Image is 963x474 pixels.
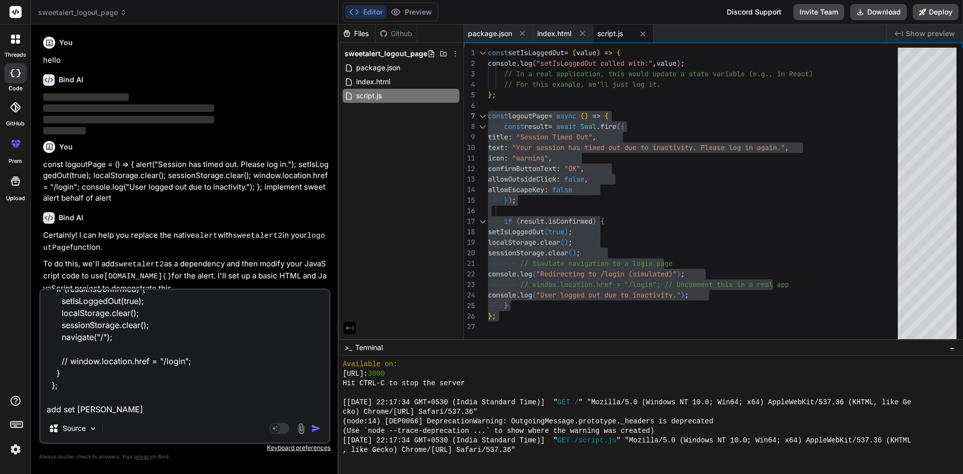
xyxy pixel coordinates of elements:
[520,290,532,299] span: log
[6,119,25,128] label: GitHub
[488,48,508,57] span: const
[504,217,512,226] span: if
[512,153,548,163] span: "warning"
[488,185,544,194] span: allowEscapeKey
[556,122,576,131] span: await
[544,248,548,257] span: .
[343,445,515,455] span: , like Gecko) Chrome/[URL] Safari/537.36"
[516,217,520,226] span: (
[488,143,504,152] span: text
[504,80,661,89] span: // For this example, we'll just log it.
[536,290,681,299] span: "User logged out due to inactivity."
[850,4,907,20] button: Download
[464,290,475,300] div: 24
[488,227,544,236] span: setIsLoggedOut
[536,59,653,68] span: "setIsLoggedOut called with:"
[5,51,26,59] label: threads
[488,175,556,184] span: allowOutsideClick
[343,398,557,407] span: [[DATE] 22:17:34 GMT+0530 (India Standard Time)] "
[548,153,552,163] span: ,
[464,311,475,322] div: 26
[568,248,572,257] span: (
[488,90,492,99] span: }
[906,29,955,39] span: Show preview
[233,232,282,240] code: sweetalert2
[616,122,620,131] span: (
[355,90,383,102] span: script.js
[580,122,596,131] span: Swal
[600,122,616,131] span: fire
[516,59,520,68] span: .
[504,153,508,163] span: :
[677,269,681,278] span: )
[685,290,689,299] span: ;
[7,441,24,458] img: settings
[548,248,568,257] span: clear
[793,4,844,20] button: Invite Team
[653,59,657,68] span: ,
[43,55,329,66] p: hello
[464,322,475,332] div: 27
[677,59,681,68] span: )
[597,29,623,39] span: script.js
[572,248,576,257] span: )
[681,290,685,299] span: )
[464,79,475,90] div: 4
[464,206,475,216] div: 16
[376,29,417,39] div: Github
[548,227,564,236] span: true
[592,111,600,120] span: =>
[620,122,624,131] span: {
[537,29,571,39] span: index.html
[43,159,329,204] p: const logoutPage = () => { alert("Session has timed out. Please log in."); setIsLoggedOut(true); ...
[464,269,475,279] div: 22
[568,227,572,236] span: ;
[721,4,787,20] div: Discord Support
[512,196,516,205] span: ;
[564,48,568,57] span: =
[532,290,536,299] span: (
[343,426,654,436] span: (Use `node --trace-deprecation ...` to show where the warning was created)
[578,398,911,407] span: " "Mozilla/5.0 (Windows NT 10.0; Win64; x64) AppleWebKit/537.36 (KHTML, like Ge
[476,48,489,58] div: Click to collapse the range.
[596,122,600,131] span: .
[43,104,214,112] span: ‌
[556,175,560,184] span: :
[488,269,516,278] span: console
[508,111,548,120] span: logoutPage
[464,195,475,206] div: 15
[59,213,83,223] h6: Bind AI
[9,84,23,93] label: code
[520,259,673,268] span: // Simulate navigation to a login page
[41,290,329,414] textarea: const logoutPage = async () => { const result = await [DOMAIN_NAME]({ title: "Session Timed Out",...
[508,48,564,57] span: setIsLoggedOut
[464,164,475,174] div: 12
[343,369,368,379] span: [URL]:
[557,436,570,445] span: GET
[343,417,713,426] span: (node:14) [DEP0066] DeprecationWarning: OutgoingMessage.prototype._headers is deprecated
[464,121,475,132] div: 8
[59,75,83,85] h6: Bind AI
[476,121,489,132] div: Click to collapse the range.
[536,269,677,278] span: "Redirecting to /login (simulated)"
[520,280,721,289] span: // window.location.href = "/login"; // Uncomment t
[464,132,475,142] div: 9
[572,48,576,57] span: (
[592,217,596,226] span: )
[295,423,307,434] img: attachment
[705,69,813,78] span: e variable (e.g., in React)
[492,311,496,321] span: ;
[949,343,955,353] span: −
[345,5,387,19] button: Editor
[504,143,508,152] span: :
[488,248,544,257] span: sessionStorage
[657,59,677,68] span: value
[576,48,596,57] span: value
[600,217,604,226] span: {
[114,260,164,269] code: sweetalert2
[464,111,475,121] div: 7
[504,301,508,310] span: }
[516,269,520,278] span: .
[488,238,536,247] span: localStorage
[476,216,489,227] div: Click to collapse the range.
